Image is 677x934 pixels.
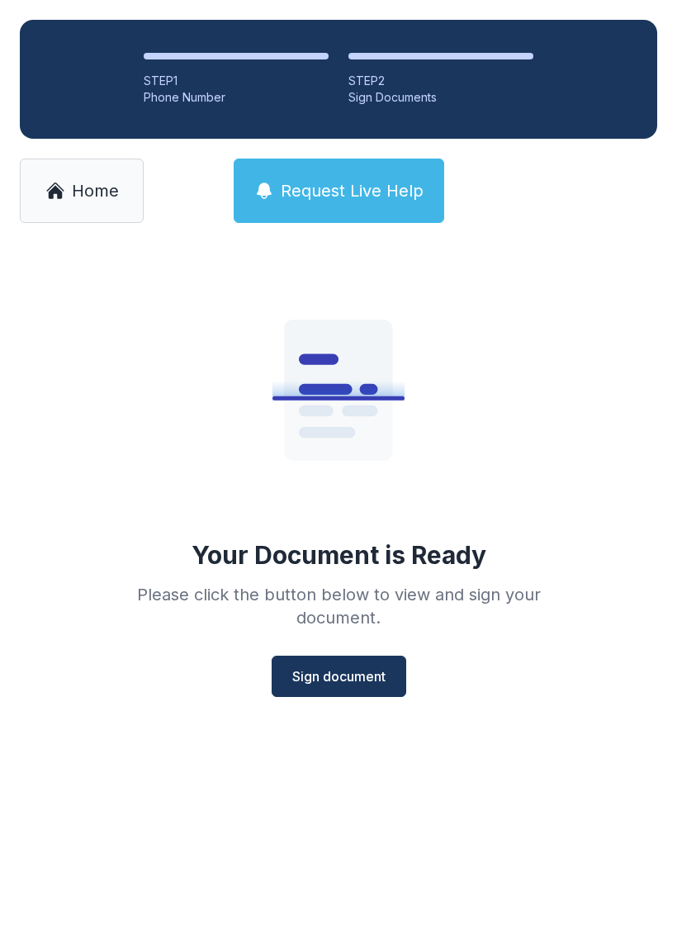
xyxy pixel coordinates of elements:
div: Sign Documents [348,89,533,106]
div: Your Document is Ready [192,540,486,570]
div: Phone Number [144,89,329,106]
div: Please click the button below to view and sign your document. [101,583,576,629]
span: Home [72,179,119,202]
span: Request Live Help [281,179,424,202]
div: STEP 2 [348,73,533,89]
span: Sign document [292,666,386,686]
div: STEP 1 [144,73,329,89]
